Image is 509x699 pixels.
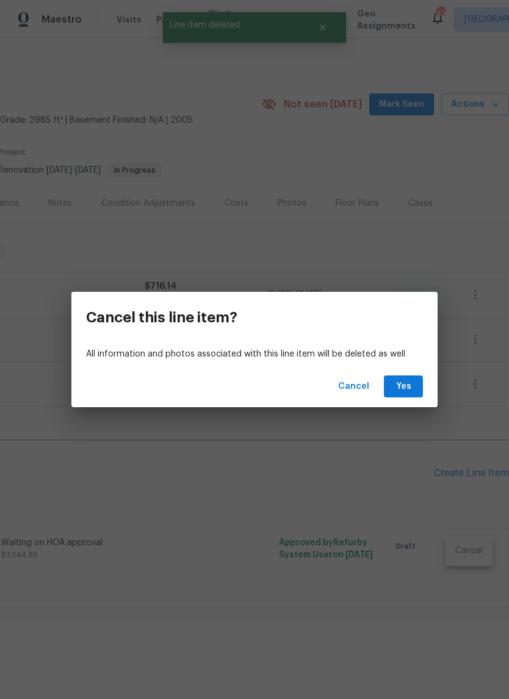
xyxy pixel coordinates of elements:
p: All information and photos associated with this line item will be deleted as well [86,348,423,361]
button: Yes [384,375,423,398]
span: Cancel [338,379,369,394]
span: Yes [394,379,413,394]
button: Cancel [333,375,374,398]
h3: Cancel this line item? [86,309,237,326]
